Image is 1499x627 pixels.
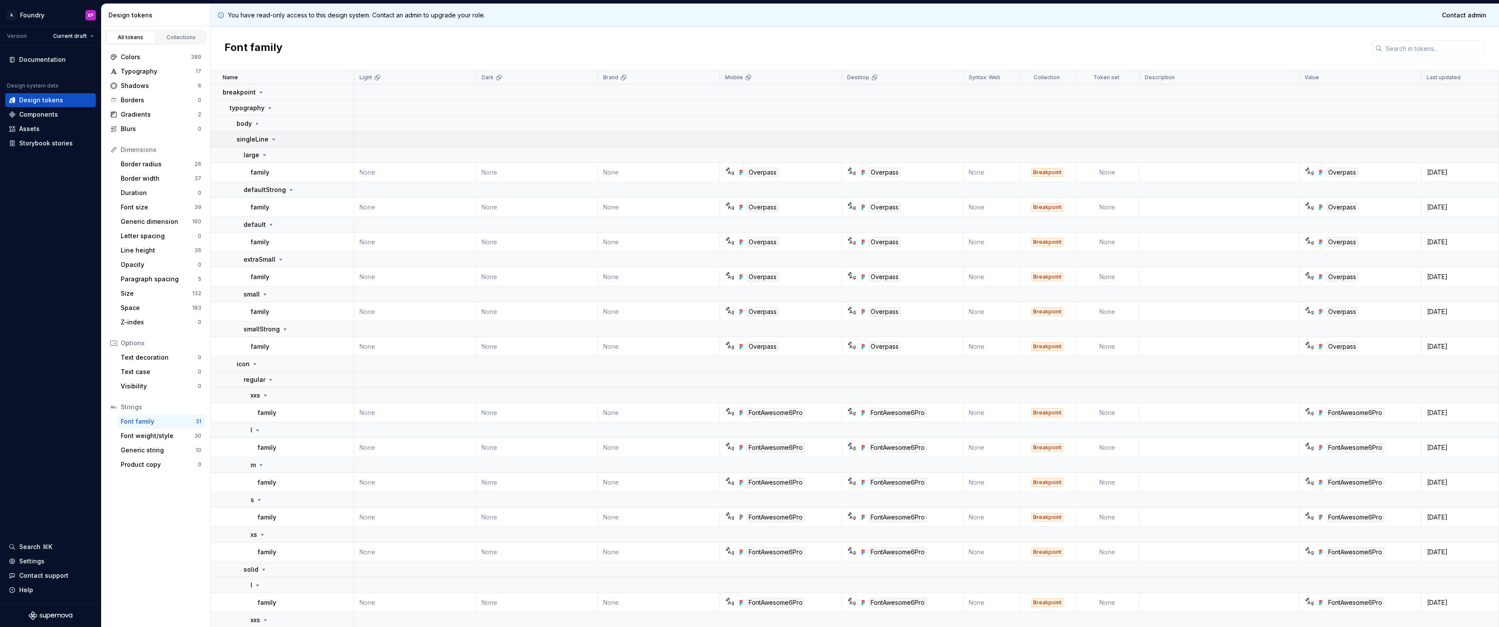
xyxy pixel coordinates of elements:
[1031,203,1063,212] div: Breakpoint
[121,96,198,104] div: Borders
[121,417,196,426] div: Font family
[1422,478,1498,487] div: [DATE]
[191,54,201,61] div: 389
[1031,408,1063,417] div: Breakpoint
[5,108,96,121] a: Components
[1075,508,1140,527] td: None
[746,272,779,282] div: Overpass
[117,379,205,393] a: Visibility0
[963,267,1020,287] td: None
[121,125,198,133] div: Blurs
[354,543,476,562] td: None
[53,33,87,40] span: Current draft
[198,97,201,104] div: 0
[868,478,927,487] div: FontAwesome6Pro
[1307,549,1314,556] div: Ag
[121,303,192,312] div: Space
[1422,238,1498,246] div: [DATE]
[1075,233,1140,252] td: None
[117,272,205,286] a: Paragraph spacing5
[746,168,779,177] div: Overpass
[359,74,372,81] p: Light
[354,198,476,217] td: None
[1031,168,1063,177] div: Breakpoint
[5,583,96,597] button: Help
[258,443,276,452] p: family
[121,110,198,119] div: Gradients
[1326,408,1384,418] div: FontAwesome6Pro
[244,290,260,299] p: small
[244,220,266,229] p: default
[727,599,734,606] div: Ag
[963,302,1020,321] td: None
[117,200,205,214] a: Font size39
[969,74,1000,81] p: Syntax: Web
[107,122,205,136] a: Blurs0
[121,260,198,269] div: Opacity
[198,368,201,375] div: 0
[19,557,44,566] div: Settings
[849,479,856,486] div: Ag
[109,11,207,20] div: Design tokens
[746,237,779,247] div: Overpass
[117,365,205,379] a: Text case0
[476,163,598,182] td: None
[198,461,201,468] div: 0
[476,473,598,492] td: None
[1436,7,1492,23] a: Contact admin
[868,408,927,418] div: FontAwesome6Pro
[1075,163,1140,182] td: None
[117,172,205,185] a: Border width37
[117,429,205,443] a: Font weight/style30
[237,119,252,128] p: body
[1307,514,1314,521] div: Ag
[121,460,198,469] div: Product copy
[963,543,1020,562] td: None
[198,354,201,361] div: 0
[194,175,201,182] div: 37
[223,74,238,81] p: Name
[1326,202,1358,212] div: Overpass
[1422,203,1498,212] div: [DATE]
[1307,239,1314,246] div: Ag
[727,169,734,176] div: Ag
[244,375,265,384] p: regular
[7,82,58,89] div: Design system data
[868,512,927,522] div: FontAwesome6Pro
[29,611,72,620] svg: Supernova Logo
[1307,169,1314,176] div: Ag
[196,418,201,425] div: 31
[107,108,205,121] a: Gradients2
[603,74,618,81] p: Brand
[1422,443,1498,452] div: [DATE]
[1093,74,1119,81] p: Token set
[121,145,201,154] div: Dimensions
[476,267,598,287] td: None
[198,276,201,283] div: 5
[868,342,901,351] div: Overpass
[1031,273,1063,281] div: Breakpoint
[868,547,927,557] div: FontAwesome6Pro
[194,247,201,254] div: 36
[5,53,96,67] a: Documentation
[849,308,856,315] div: Ag
[258,548,276,556] p: family
[849,444,856,451] div: Ag
[107,79,205,93] a: Shadows6
[476,543,598,562] td: None
[1075,198,1140,217] td: None
[121,232,198,240] div: Letter spacing
[354,337,476,356] td: None
[237,360,250,368] p: icon
[19,543,52,551] div: Search ⌘K
[121,367,198,376] div: Text case
[727,549,734,556] div: Ag
[19,586,33,594] div: Help
[1031,342,1063,351] div: Breakpoint
[107,93,205,107] a: Borders0
[849,343,856,350] div: Ag
[194,204,201,211] div: 39
[251,391,260,400] p: xxs
[258,478,276,487] p: family
[251,342,269,351] p: family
